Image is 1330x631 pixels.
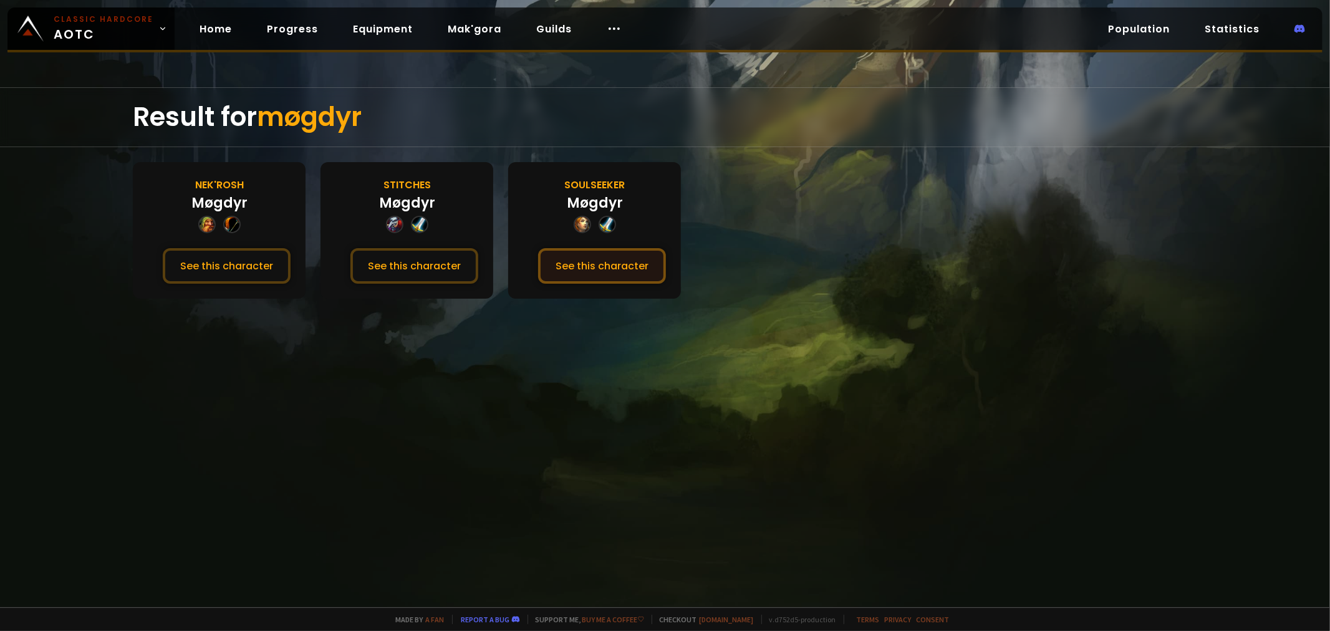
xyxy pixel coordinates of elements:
a: [DOMAIN_NAME] [700,615,754,624]
a: Equipment [343,16,423,42]
button: See this character [538,248,666,284]
a: Progress [257,16,328,42]
div: Møgdyr [567,193,623,213]
a: Terms [857,615,880,624]
button: See this character [163,248,291,284]
a: Classic HardcoreAOTC [7,7,175,50]
a: Mak'gora [438,16,511,42]
div: Nek'Rosh [195,177,244,193]
div: Soulseeker [564,177,625,193]
span: møgdyr [257,99,362,135]
a: a fan [426,615,445,624]
button: See this character [350,248,478,284]
div: Stitches [383,177,431,193]
span: Support me, [528,615,644,624]
a: Home [190,16,242,42]
a: Consent [917,615,950,624]
div: Møgdyr [191,193,248,213]
span: v. d752d5 - production [761,615,836,624]
span: AOTC [54,14,153,44]
span: Made by [388,615,445,624]
a: Privacy [885,615,912,624]
a: Statistics [1195,16,1270,42]
div: Møgdyr [379,193,435,213]
a: Guilds [526,16,582,42]
a: Report a bug [461,615,510,624]
a: Population [1098,16,1180,42]
a: Buy me a coffee [582,615,644,624]
span: Checkout [652,615,754,624]
small: Classic Hardcore [54,14,153,25]
div: Result for [133,88,1197,147]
